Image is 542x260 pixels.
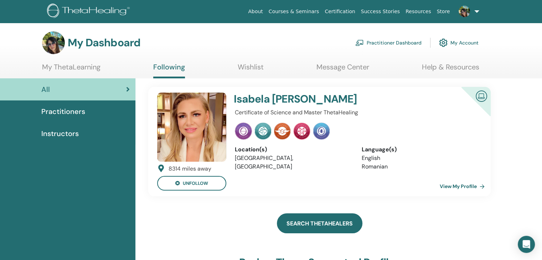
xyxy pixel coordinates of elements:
[234,93,436,105] h4: Isabela [PERSON_NAME]
[153,63,185,78] a: Following
[518,236,535,253] div: Open Intercom Messenger
[42,31,65,54] img: default.jpg
[403,5,434,18] a: Resources
[41,84,50,95] span: All
[41,106,85,117] span: Practitioners
[440,179,487,193] a: View My Profile
[68,36,140,49] h3: My Dashboard
[473,88,490,104] img: Certified Online Instructor
[47,4,132,20] img: logo.png
[42,63,100,77] a: My ThetaLearning
[245,5,265,18] a: About
[277,213,362,233] a: Search ThetaHealers
[235,154,351,171] li: [GEOGRAPHIC_DATA], [GEOGRAPHIC_DATA]
[355,35,422,51] a: Practitioner Dashboard
[157,176,226,191] button: unfollow
[362,154,478,162] li: English
[238,63,264,77] a: Wishlist
[439,37,448,49] img: cog.svg
[355,40,364,46] img: chalkboard-teacher.svg
[439,35,479,51] a: My Account
[358,5,403,18] a: Success Stories
[169,165,211,173] div: 8314 miles away
[316,63,369,77] a: Message Center
[322,5,358,18] a: Certification
[235,108,478,117] p: Certificate of Science and Master ThetaHealing
[362,145,478,154] div: Language(s)
[450,87,491,128] div: Certified Online Instructor
[434,5,453,18] a: Store
[459,6,470,17] img: default.jpg
[235,145,351,154] div: Location(s)
[157,93,226,162] img: default.jpg
[41,128,79,139] span: Instructors
[362,162,478,171] li: Romanian
[266,5,322,18] a: Courses & Seminars
[422,63,479,77] a: Help & Resources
